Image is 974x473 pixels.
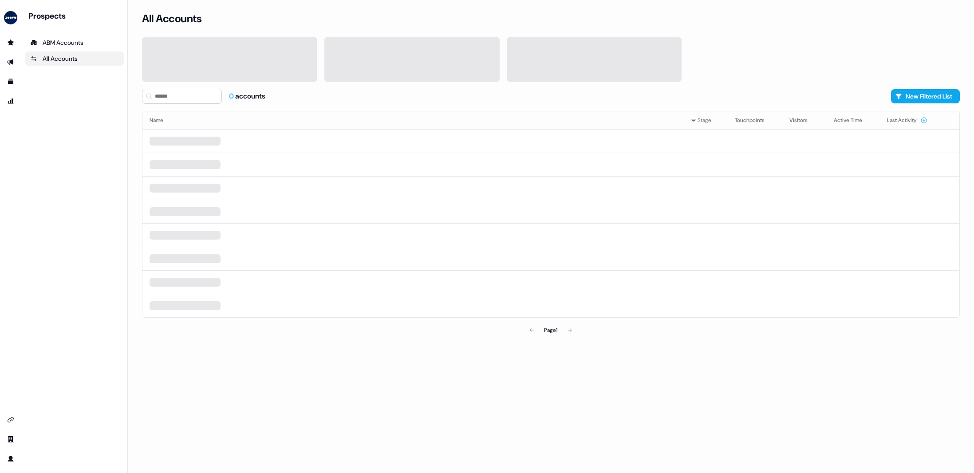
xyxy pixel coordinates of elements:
[4,75,18,89] a: Go to templates
[544,326,557,335] div: Page 1
[4,94,18,108] a: Go to attribution
[4,35,18,50] a: Go to prospects
[834,112,873,128] button: Active Time
[28,11,124,21] div: Prospects
[735,112,775,128] button: Touchpoints
[30,38,118,47] div: ABM Accounts
[789,112,818,128] button: Visitors
[887,112,927,128] button: Last Activity
[142,111,683,129] th: Name
[690,116,721,125] div: Stage
[4,55,18,69] a: Go to outbound experience
[30,54,118,63] div: All Accounts
[4,452,18,466] a: Go to profile
[891,89,960,103] button: New Filtered List
[229,91,235,101] span: 0
[229,91,265,101] div: accounts
[4,413,18,427] a: Go to integrations
[4,432,18,446] a: Go to team
[25,35,124,50] a: ABM Accounts
[142,12,201,25] h3: All Accounts
[25,51,124,66] a: All accounts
